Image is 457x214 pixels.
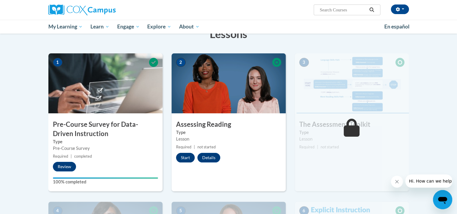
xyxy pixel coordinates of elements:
[197,153,220,162] button: Details
[117,23,140,30] span: Engage
[433,190,452,209] iframe: Button to launch messaging window
[384,23,410,30] span: En español
[44,20,87,34] a: My Learning
[48,120,163,138] h3: Pre-Course Survey for Data-Driven Instruction
[53,179,158,185] label: 100% completed
[295,53,409,113] img: Course Image
[53,162,76,171] button: Review
[48,23,83,30] span: My Learning
[90,23,109,30] span: Learn
[48,53,163,113] img: Course Image
[319,6,367,13] input: Search Courses
[391,4,409,14] button: Account Settings
[48,4,163,15] a: Cox Campus
[172,53,286,113] img: Course Image
[53,138,158,145] label: Type
[194,145,195,149] span: |
[172,120,286,129] h3: Assessing Reading
[176,153,195,162] button: Start
[367,6,376,13] button: Search
[176,129,281,136] label: Type
[147,23,171,30] span: Explore
[87,20,113,34] a: Learn
[113,20,144,34] a: Engage
[176,145,191,149] span: Required
[74,154,92,159] span: completed
[53,154,68,159] span: Required
[53,145,158,152] div: Pre-Course Survey
[39,20,418,34] div: Main menu
[197,145,216,149] span: not started
[48,26,409,41] h3: Lessons
[321,145,339,149] span: not started
[405,174,452,188] iframe: Message from company
[176,136,281,142] div: Lesson
[299,129,404,136] label: Type
[299,58,309,67] span: 3
[175,20,203,34] a: About
[4,4,49,9] span: Hi. How can we help?
[299,136,404,142] div: Lesson
[53,177,158,179] div: Your progress
[317,145,318,149] span: |
[48,4,116,15] img: Cox Campus
[295,120,409,129] h3: The Assessment Toolkit
[380,20,413,33] a: En español
[53,58,62,67] span: 1
[176,58,186,67] span: 2
[391,176,403,188] iframe: Close message
[299,145,315,149] span: Required
[179,23,200,30] span: About
[143,20,175,34] a: Explore
[71,154,72,159] span: |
